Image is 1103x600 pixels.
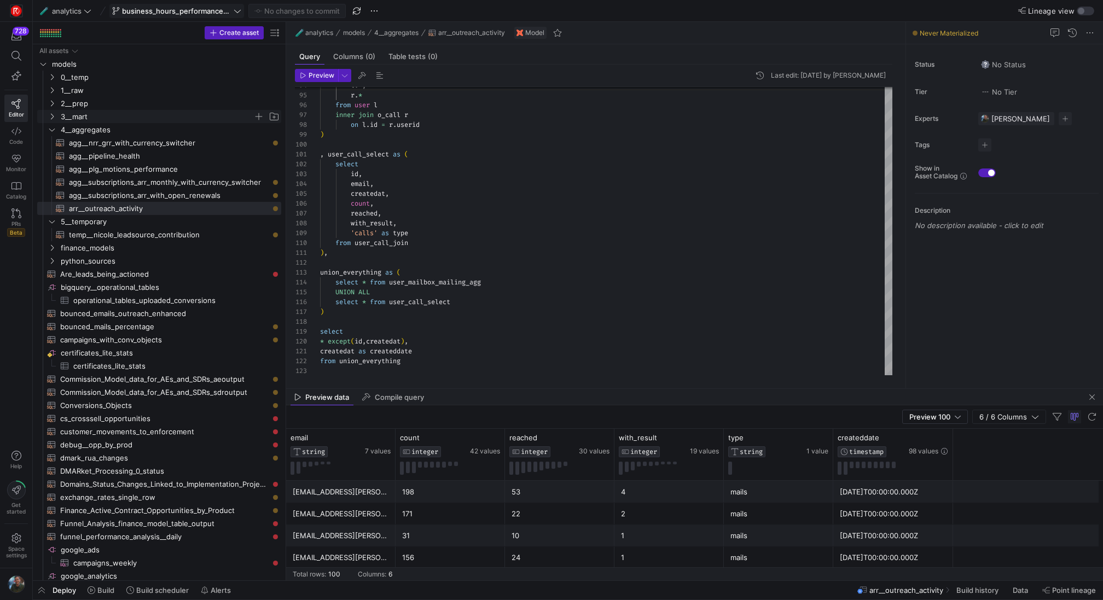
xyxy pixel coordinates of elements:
div: Press SPACE to select this row. [37,228,281,241]
span: , [385,189,389,198]
span: = [381,120,385,129]
a: agg__subscriptions_arr_with_open_renewals​​​​​​​​​​ [37,189,281,202]
span: exchange_rates_single_row​​​​​​​​​​ [60,491,269,504]
span: createdat [320,347,355,356]
div: 96 [295,100,307,110]
a: google_ads​​​​​​​​ [37,543,281,556]
span: 19 values [690,447,719,455]
span: select [335,160,358,168]
a: Catalog [4,177,28,204]
div: Press SPACE to select this row. [37,71,281,84]
span: Never Materialized [920,29,978,37]
span: r [351,91,355,100]
div: Press SPACE to select this row. [37,215,281,228]
img: undefined [516,30,523,36]
span: Funnel_Analysis_finance_model_table_output​​​​​​​​​​ [60,517,269,530]
div: Press SPACE to select this row. [37,202,281,215]
span: Finance_Active_Contract_Opportunities_by_Product​​​​​​​​​​ [60,504,269,517]
span: . [355,91,358,100]
a: Commission_Model_data_for_AEs_and_SDRs_aeoutput​​​​​​​​​​ [37,372,281,386]
div: 110 [295,238,307,248]
span: finance_models [61,242,280,254]
span: Build history [956,586,998,595]
span: models [52,58,280,71]
a: agg__pipeline_health​​​​​​​​​​ [37,149,281,162]
a: agg__plg_motions_performance​​​​​​​​​​ [37,162,281,176]
div: Press SPACE to select this row. [37,294,281,307]
span: except [328,337,351,346]
span: agg__nrr_grr_with_currency_switcher​​​​​​​​​​ [69,137,269,149]
div: 106 [295,199,307,208]
span: l [374,101,378,109]
span: ) [400,337,404,346]
span: Get started [7,502,26,515]
span: python_sources [61,255,280,267]
span: Conversions_Objects​​​​​​​​​​ [60,399,269,412]
span: INTEGER [630,448,657,456]
a: bounced_mails_percentage​​​​​​​​​​ [37,320,281,333]
span: o_call [378,110,400,119]
div: Press SPACE to select this row. [37,57,281,71]
div: 109 [295,228,307,238]
span: user_call_join [355,238,408,247]
span: r [389,120,393,129]
span: from [335,101,351,109]
button: Preview [295,69,338,82]
div: Press SPACE to select this row. [37,189,281,202]
span: l [362,120,366,129]
span: , [404,337,408,346]
span: ) [320,130,324,139]
a: Finance_Active_Contract_Opportunities_by_Product​​​​​​​​​​ [37,504,281,517]
div: 101 [295,149,307,159]
span: (0) [365,53,375,60]
button: Getstarted [4,476,28,519]
span: dmark_rua_changes​​​​​​​​​​ [60,452,269,464]
span: 6 / 6 Columns [979,412,1031,421]
span: funnel_performance_analysis__daily​​​​​​​​​​ [60,531,269,543]
span: ( [397,268,400,277]
span: 4__aggregates [61,124,280,136]
span: certificates_lite_stats​​​​​​​​ [61,347,280,359]
a: operational_tables_uploaded_conversions​​​​​​​​​ [37,294,281,307]
span: Commission_Model_data_for_AEs_and_SDRs_sdroutput​​​​​​​​​​ [60,386,269,399]
span: debug__opp_by_prod​​​​​​​​​​ [60,439,269,451]
button: No tierNo Tier [978,85,1020,99]
div: Press SPACE to select this row. [37,320,281,333]
div: 100 [295,139,307,149]
span: 5__temporary [61,215,280,228]
div: 117 [295,307,307,317]
span: INTEGER [411,448,438,456]
div: 99 [295,130,307,139]
span: TIMESTAMP [849,448,884,456]
div: Press SPACE to select this row. [37,346,281,359]
span: as [385,268,393,277]
div: Press SPACE to select this row. [37,149,281,162]
span: createdat [351,189,385,198]
div: Press SPACE to select this row. [37,386,281,399]
span: , [378,209,381,218]
span: UNION [335,288,355,296]
div: 104 [295,179,307,189]
div: Press SPACE to select this row. [37,425,281,438]
div: 103 [295,169,307,179]
span: from [335,238,351,247]
span: No Tier [981,88,1017,96]
span: Build [97,586,114,595]
img: https://storage.googleapis.com/y42-prod-data-exchange/images/6IdsliWYEjCj6ExZYNtk9pMT8U8l8YHLguyz... [8,575,25,593]
button: 4__aggregates [371,26,421,39]
a: campaigns_weekly​​​​​​​​​ [37,556,281,569]
span: Help [9,463,23,469]
div: 98 [295,120,307,130]
span: user_mailbox_mailing_agg [389,278,481,287]
div: Press SPACE to select this row. [37,84,281,97]
span: business_hours_performance_test [122,7,231,15]
img: No status [981,60,990,69]
span: 1__raw [61,84,280,97]
button: arr__outreach_activity [426,26,508,39]
span: id [355,337,362,346]
span: Tags [915,141,970,149]
div: Press SPACE to select this row. [37,241,281,254]
span: with_result [351,219,393,228]
span: Tier [915,88,970,96]
span: union_everything [320,268,381,277]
